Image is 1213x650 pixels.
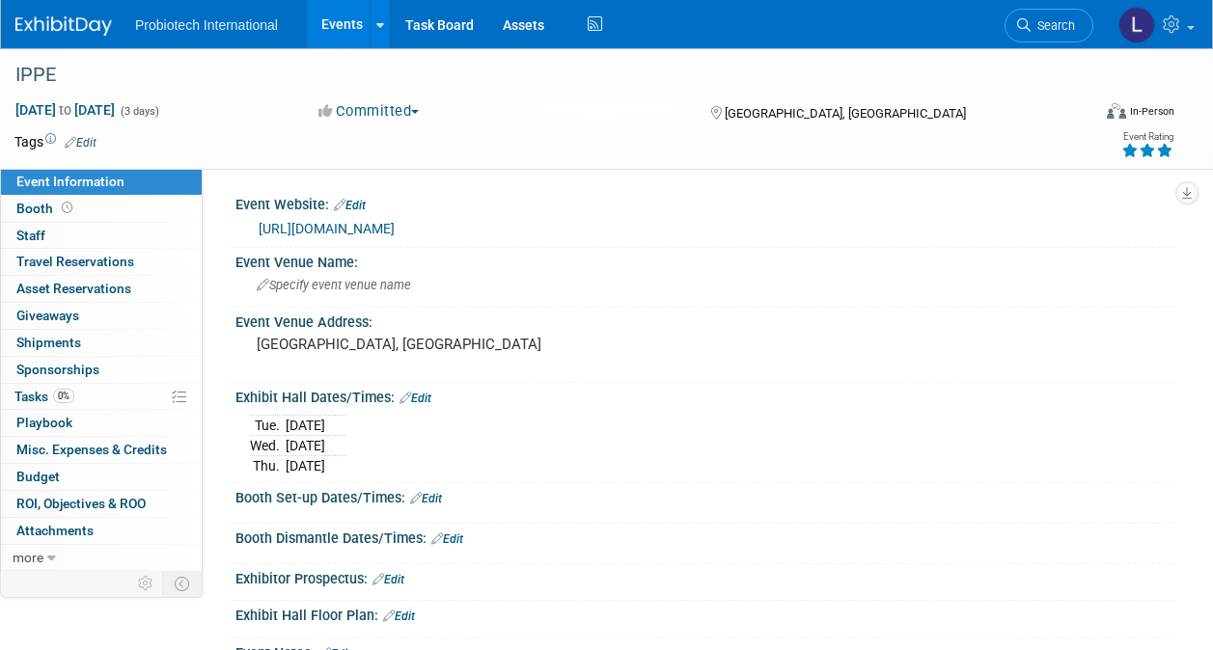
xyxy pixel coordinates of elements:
span: Booth [16,201,76,216]
td: Tags [14,132,96,151]
div: IPPE [9,58,1075,93]
img: Format-Inperson.png [1107,103,1126,119]
a: ROI, Objectives & ROO [1,491,202,517]
a: Search [1005,9,1093,42]
button: Committed [312,101,427,122]
span: Tasks [14,389,74,404]
span: [GEOGRAPHIC_DATA], [GEOGRAPHIC_DATA] [725,106,966,121]
span: more [13,550,43,565]
span: Shipments [16,335,81,350]
span: Search [1031,18,1075,33]
a: Booth [1,196,202,222]
a: Edit [372,573,404,586]
a: Staff [1,223,202,249]
td: Toggle Event Tabs [163,571,203,596]
span: Playbook [16,415,72,430]
a: Shipments [1,330,202,356]
a: Edit [65,136,96,149]
td: Tue. [250,416,286,436]
span: Specify event venue name [257,278,411,292]
td: [DATE] [286,416,325,436]
div: Exhibit Hall Dates/Times: [235,383,1174,408]
a: Asset Reservations [1,276,202,302]
span: Probiotech International [135,17,278,33]
span: Budget [16,469,60,484]
img: Lisa Bell [1118,7,1155,43]
td: [DATE] [286,456,325,476]
a: Edit [400,392,431,405]
a: Budget [1,464,202,490]
div: Exhibitor Prospectus: [235,564,1174,589]
pre: [GEOGRAPHIC_DATA], [GEOGRAPHIC_DATA] [257,336,605,353]
td: Thu. [250,456,286,476]
span: 0% [53,389,74,403]
span: Giveaways [16,308,79,323]
div: Exhibit Hall Floor Plan: [235,601,1174,626]
span: ROI, Objectives & ROO [16,496,146,511]
a: [URL][DOMAIN_NAME] [259,221,395,236]
span: Sponsorships [16,362,99,377]
span: Misc. Expenses & Credits [16,442,167,457]
a: Event Information [1,169,202,195]
img: ExhibitDay [15,16,112,36]
span: Booth not reserved yet [58,201,76,215]
div: Event Format [1006,100,1174,129]
span: Travel Reservations [16,254,134,269]
div: Event Venue Address: [235,308,1174,332]
a: Sponsorships [1,357,202,383]
a: Attachments [1,518,202,544]
span: to [56,102,74,118]
td: Wed. [250,436,286,456]
a: Travel Reservations [1,249,202,275]
td: [DATE] [286,436,325,456]
a: Giveaways [1,303,202,329]
div: Event Website: [235,190,1174,215]
a: Tasks0% [1,384,202,410]
span: [DATE] [DATE] [14,101,116,119]
a: Misc. Expenses & Credits [1,437,202,463]
td: Personalize Event Tab Strip [129,571,163,596]
span: Attachments [16,523,94,538]
span: Asset Reservations [16,281,131,296]
a: Edit [383,609,415,623]
a: Playbook [1,410,202,436]
div: In-Person [1129,104,1174,119]
a: Edit [334,199,366,212]
a: Edit [410,492,442,505]
span: (3 days) [119,105,159,118]
a: more [1,545,202,571]
a: Edit [431,532,463,546]
div: Event Rating [1121,132,1173,142]
div: Booth Dismantle Dates/Times: [235,524,1174,549]
div: Booth Set-up Dates/Times: [235,483,1174,508]
span: Staff [16,228,45,243]
div: Event Venue Name: [235,248,1174,272]
span: Event Information [16,174,124,189]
